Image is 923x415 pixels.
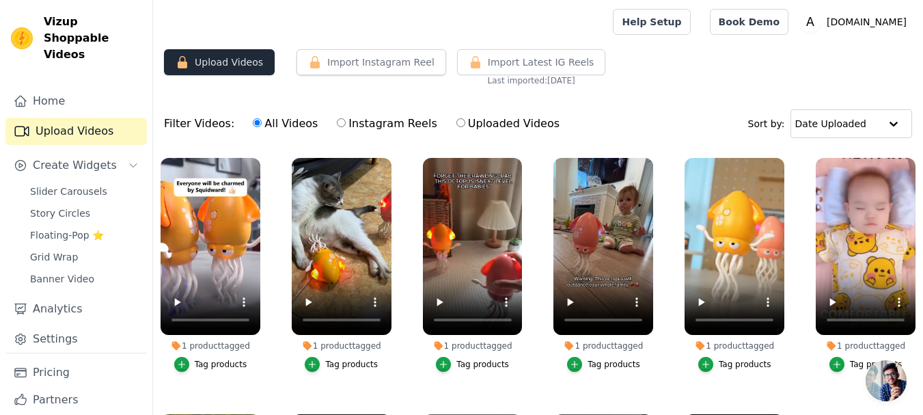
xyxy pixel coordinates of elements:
[22,226,147,245] a: Floating-Pop ⭐
[816,340,915,351] div: 1 product tagged
[174,357,247,372] button: Tag products
[30,250,78,264] span: Grid Wrap
[553,340,653,351] div: 1 product tagged
[22,182,147,201] a: Slider Carousels
[5,325,147,353] a: Settings
[5,295,147,323] a: Analytics
[337,118,346,127] input: Instagram Reels
[698,357,771,372] button: Tag products
[30,228,104,242] span: Floating-Pop ⭐
[44,14,141,63] span: Vizup Shoppable Videos
[30,185,107,198] span: Slider Carousels
[164,108,567,139] div: Filter Videos:
[488,55,594,69] span: Import Latest IG Reels
[567,357,640,372] button: Tag products
[336,115,437,133] label: Instagram Reels
[195,359,247,370] div: Tag products
[253,118,262,127] input: All Videos
[30,206,90,220] span: Story Circles
[5,386,147,414] a: Partners
[457,49,606,75] button: Import Latest IG Reels
[850,359,903,370] div: Tag products
[5,359,147,386] a: Pricing
[710,9,788,35] a: Book Demo
[297,49,446,75] button: Import Instagram Reel
[164,49,275,75] button: Upload Videos
[456,359,509,370] div: Tag products
[799,10,912,34] button: A [DOMAIN_NAME]
[161,340,260,351] div: 1 product tagged
[22,269,147,289] a: Banner Video
[748,109,913,138] div: Sort by:
[456,115,560,133] label: Uploaded Videos
[806,15,814,29] text: A
[719,359,771,370] div: Tag products
[11,27,33,49] img: Vizup
[5,118,147,145] a: Upload Videos
[305,357,378,372] button: Tag products
[22,204,147,223] a: Story Circles
[30,272,94,286] span: Banner Video
[456,118,465,127] input: Uploaded Videos
[292,340,391,351] div: 1 product tagged
[22,247,147,267] a: Grid Wrap
[821,10,912,34] p: [DOMAIN_NAME]
[685,340,784,351] div: 1 product tagged
[325,359,378,370] div: Tag products
[252,115,318,133] label: All Videos
[588,359,640,370] div: Tag products
[5,152,147,179] button: Create Widgets
[613,9,690,35] a: Help Setup
[488,75,575,86] span: Last imported: [DATE]
[423,340,523,351] div: 1 product tagged
[436,357,509,372] button: Tag products
[33,157,117,174] span: Create Widgets
[866,360,907,401] a: Open chat
[5,88,147,115] a: Home
[829,357,903,372] button: Tag products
